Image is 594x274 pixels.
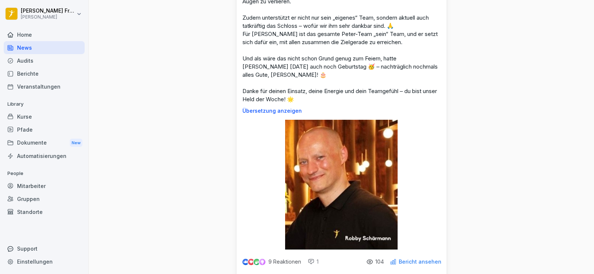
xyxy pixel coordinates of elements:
a: Audits [4,54,85,67]
a: Standorte [4,205,85,218]
a: Veranstaltungen [4,80,85,93]
div: 1 [308,258,319,265]
p: People [4,168,85,179]
p: 9 Reaktionen [268,259,301,265]
a: Einstellungen [4,255,85,268]
div: New [70,139,82,147]
p: Library [4,98,85,110]
p: 104 [375,259,384,265]
img: like [242,259,248,265]
p: [PERSON_NAME] [21,14,75,20]
a: Automatisierungen [4,149,85,162]
p: Bericht ansehen [399,259,441,265]
img: love [248,259,254,265]
div: Dokumente [4,136,85,150]
p: [PERSON_NAME] Frontini [21,8,75,14]
img: inspiring [259,258,265,265]
p: Übersetzung anzeigen [242,108,441,114]
img: ton0e2mnk6pnzrk81u6l0dam.png [285,120,398,250]
a: Gruppen [4,192,85,205]
a: DokumenteNew [4,136,85,150]
a: Kurse [4,110,85,123]
img: celebrate [254,259,260,265]
a: Mitarbeiter [4,179,85,192]
div: Support [4,242,85,255]
a: News [4,41,85,54]
a: Home [4,28,85,41]
a: Pfade [4,123,85,136]
a: Berichte [4,67,85,80]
